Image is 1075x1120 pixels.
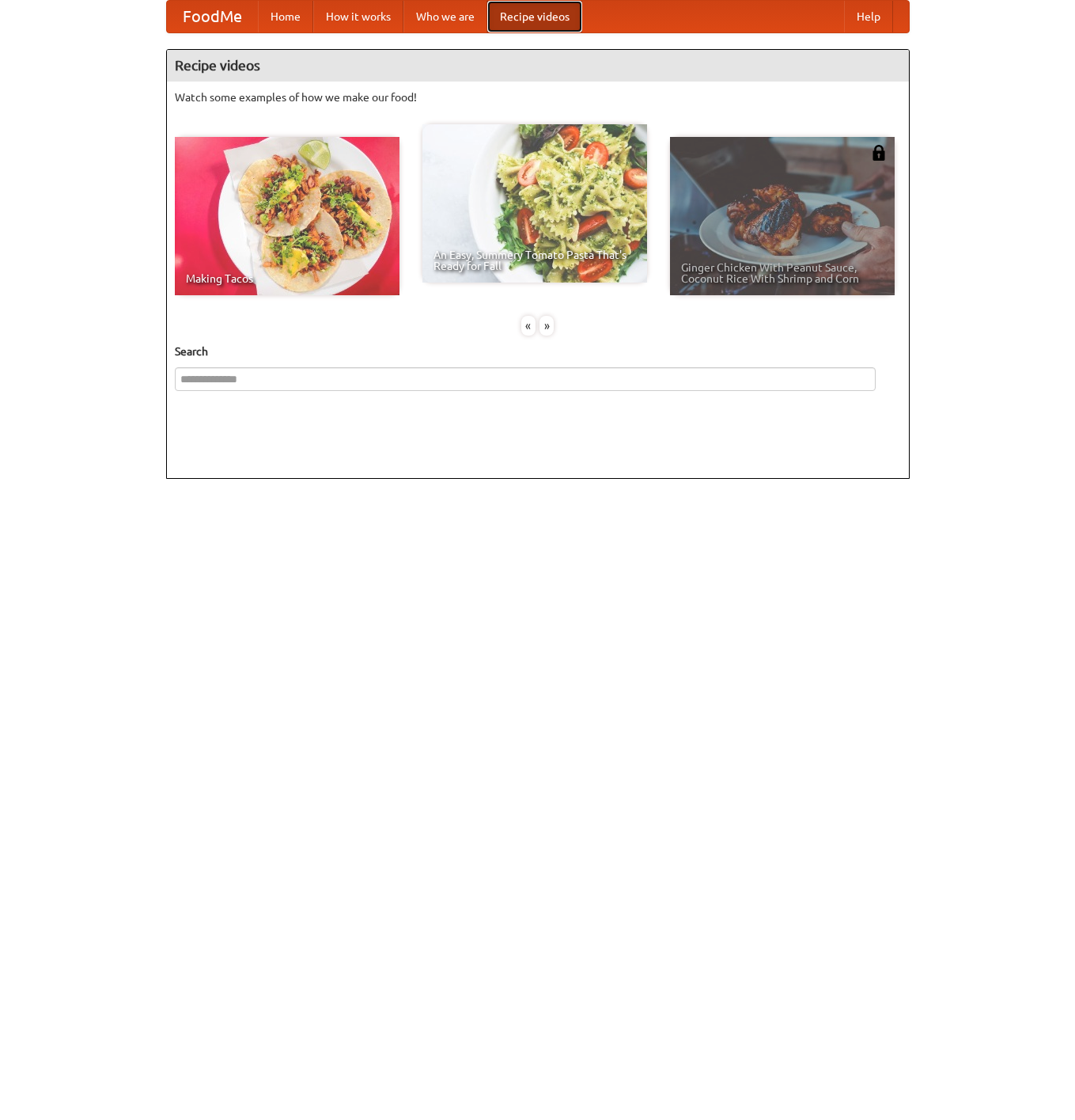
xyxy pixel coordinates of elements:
a: Home [258,1,313,32]
a: How it works [313,1,403,32]
a: Help [844,1,893,32]
a: FoodMe [167,1,258,32]
div: « [521,316,536,336]
a: An Easy, Summery Tomato Pasta That's Ready for Fall [422,124,647,283]
span: Making Tacos [186,273,388,284]
a: Who we are [403,1,487,32]
h4: Recipe videos [167,50,909,82]
p: Watch some examples of how we make our food! [175,89,901,105]
div: » [539,316,554,336]
a: Making Tacos [175,137,399,295]
img: 483408.png [871,145,887,161]
h5: Search [175,344,901,359]
a: Recipe videos [487,1,582,32]
span: An Easy, Summery Tomato Pasta That's Ready for Fall [433,249,636,271]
